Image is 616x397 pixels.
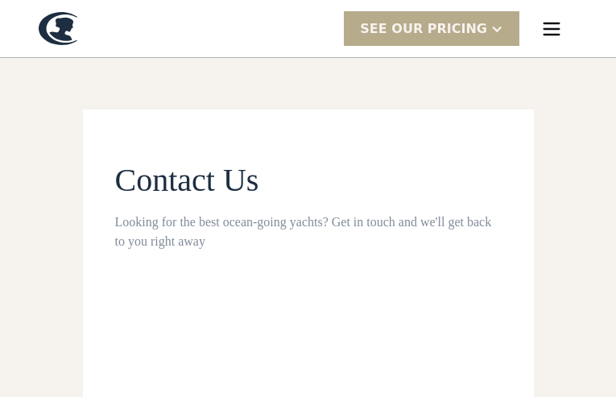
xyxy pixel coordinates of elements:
div: SEE Our Pricing [360,19,487,39]
span: Contact Us [115,162,259,198]
div: Looking for the best ocean-going yachts? Get in touch and we'll get back to you right away [115,213,502,251]
a: home [39,12,77,45]
div: SEE Our Pricing [344,11,519,46]
div: menu [526,3,577,55]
